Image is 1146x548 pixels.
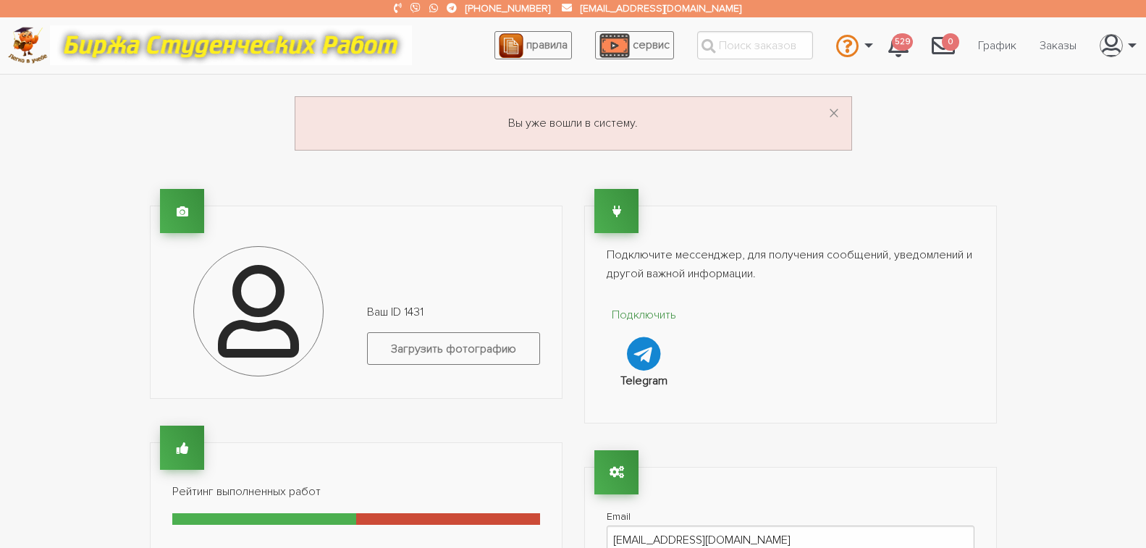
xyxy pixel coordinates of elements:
[526,38,568,52] span: правила
[595,31,674,59] a: сервис
[828,103,840,126] button: Dismiss alert
[465,2,550,14] a: [PHONE_NUMBER]
[828,100,840,128] span: ×
[607,306,683,371] a: Подключить
[607,246,974,283] p: Подключите мессенджер, для получения сообщений, уведомлений и другой важной информации.
[920,26,966,65] a: 0
[633,38,670,52] span: сервис
[877,26,920,65] a: 529
[697,31,813,59] input: Поиск заказов
[494,31,572,59] a: правила
[599,33,630,58] img: play_icon-49f7f135c9dc9a03216cfdbccbe1e3994649169d890fb554cedf0eac35a01ba8.png
[356,303,551,376] div: Ваш ID 1431
[581,2,741,14] a: [EMAIL_ADDRESS][DOMAIN_NAME]
[8,27,48,64] img: logo-c4363faeb99b52c628a42810ed6dfb4293a56d4e4775eb116515dfe7f33672af.png
[499,33,523,58] img: agreement_icon-feca34a61ba7f3d1581b08bc946b2ec1ccb426f67415f344566775c155b7f62c.png
[607,507,974,526] label: Email
[367,332,540,365] label: Загрузить фотографию
[892,33,913,51] span: 529
[966,32,1028,59] a: График
[942,33,959,51] span: 0
[1028,32,1088,59] a: Заказы
[607,306,683,325] p: Подключить
[313,114,834,133] p: Вы уже вошли в систему.
[172,483,540,502] p: Рейтинг выполненных работ
[50,25,412,65] img: motto-12e01f5a76059d5f6a28199ef077b1f78e012cfde436ab5cf1d4517935686d32.gif
[620,374,667,388] strong: Telegram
